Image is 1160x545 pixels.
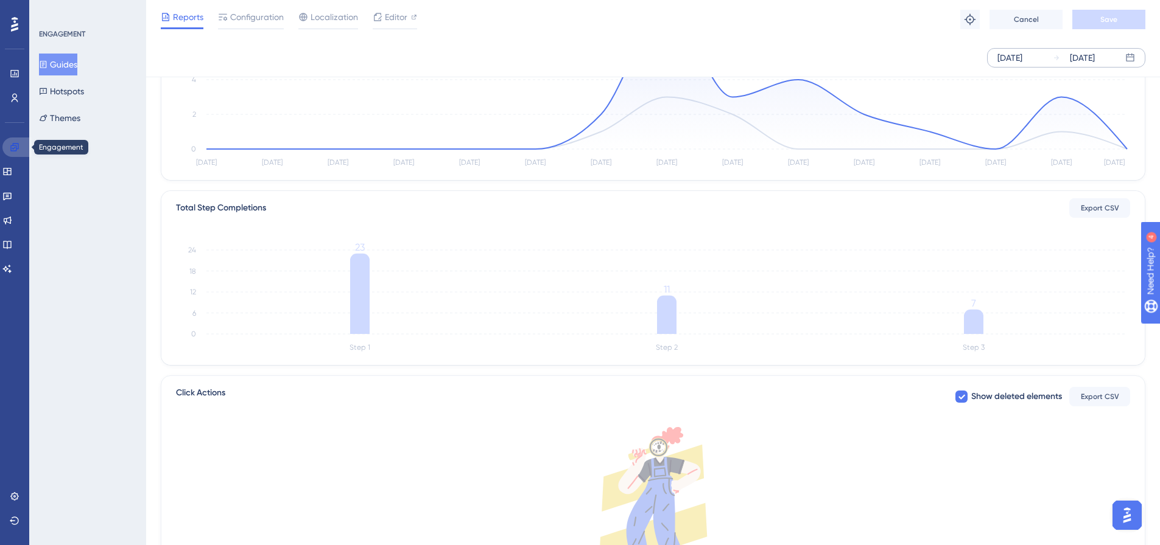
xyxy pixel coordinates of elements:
[173,10,203,24] span: Reports
[29,3,76,18] span: Need Help?
[459,158,480,167] tspan: [DATE]
[656,158,677,167] tspan: [DATE]
[85,6,88,16] div: 4
[162,410,204,418] span: Messages
[722,158,743,167] tspan: [DATE]
[39,107,80,129] button: Themes
[788,158,809,167] tspan: [DATE]
[1069,387,1130,406] button: Export CSV
[1069,198,1130,218] button: Export CSV
[1014,15,1039,24] span: Cancel
[1070,50,1095,65] div: [DATE]
[196,158,217,167] tspan: [DATE]
[591,158,611,167] tspan: [DATE]
[47,410,74,418] span: Home
[385,10,407,24] span: Editor
[176,386,225,408] span: Click Actions
[230,10,284,24] span: Configuration
[328,158,348,167] tspan: [DATE]
[190,288,196,296] tspan: 12
[13,182,231,227] div: Profile image for DiêniferI am glad I was able to help! ​ I would greatly appreciate it if you co...
[189,267,196,276] tspan: 18
[209,19,231,41] div: Close
[1072,10,1145,29] button: Save
[1104,158,1125,167] tspan: [DATE]
[188,246,196,254] tspan: 24
[311,10,358,24] span: Localization
[24,26,95,40] img: logo
[192,309,196,318] tspan: 6
[1051,158,1072,167] tspan: [DATE]
[12,234,231,267] div: Send us a message
[119,19,144,44] img: Profile image for Kemal
[525,158,546,167] tspan: [DATE]
[191,330,196,338] tspan: 0
[350,343,370,352] tspan: Step 1
[54,204,88,217] div: Diênifer
[39,80,84,102] button: Hotspots
[919,158,940,167] tspan: [DATE]
[39,54,77,75] button: Guides
[1081,392,1119,401] span: Export CSV
[1100,15,1117,24] span: Save
[142,19,167,44] img: Profile image for Diênifer
[971,389,1062,404] span: Show deleted elements
[25,174,219,187] div: Recent message
[990,10,1063,29] button: Cancel
[39,29,85,39] div: ENGAGEMENT
[963,343,985,352] tspan: Step 3
[355,241,365,253] tspan: 23
[656,343,678,352] tspan: Step 2
[393,158,414,167] tspan: [DATE]
[90,204,124,217] div: • [DATE]
[262,158,283,167] tspan: [DATE]
[1081,203,1119,213] span: Export CSV
[854,158,874,167] tspan: [DATE]
[166,19,190,44] img: Profile image for Simay
[664,283,670,295] tspan: 11
[24,128,219,148] p: How can we help?
[192,75,196,84] tspan: 4
[192,110,196,119] tspan: 2
[25,244,203,257] div: Send us a message
[1109,497,1145,533] iframe: UserGuiding AI Assistant Launcher
[25,192,49,217] img: Profile image for Diênifer
[12,164,231,227] div: Recent messageProfile image for DiêniferI am glad I was able to help! ​ I would greatly appreciat...
[971,297,976,309] tspan: 7
[191,145,196,153] tspan: 0
[997,50,1022,65] div: [DATE]
[122,380,244,428] button: Messages
[176,201,266,215] div: Total Step Completions
[24,86,219,128] p: Hi [PERSON_NAME]! 👋 🌊
[985,158,1006,167] tspan: [DATE]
